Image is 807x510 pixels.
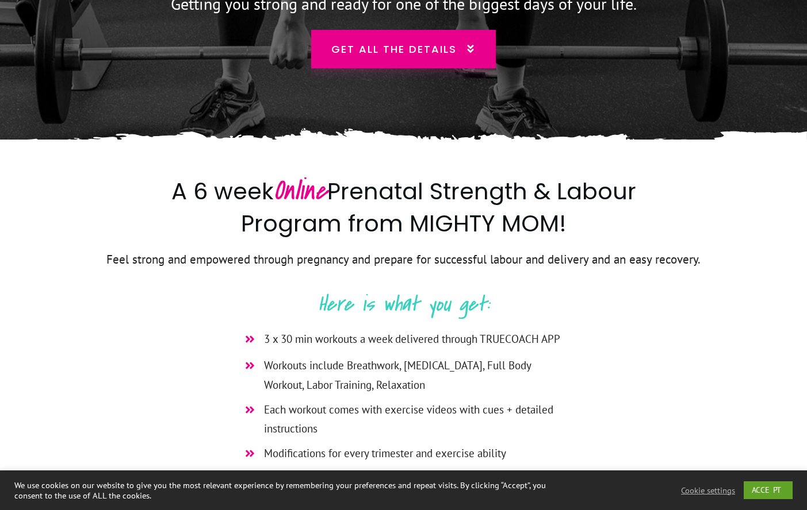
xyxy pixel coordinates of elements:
span: Each workout comes with exercise videos with cues + detailed instructions [264,400,569,439]
span: Workouts include Breathwork, [MEDICAL_DATA], Full Body Workout, Labor Training, Relaxation [264,356,569,395]
p: Here is what you get: [59,285,748,324]
span: Modifications for every trimester and exercise ability [264,444,506,463]
p: Feel strong and empowered through pregnancy and prepare for successful labour and delivery and an... [59,249,748,284]
a: Get all the details [311,30,496,68]
a: Cookie settings [681,485,735,496]
a: ACCEPT [744,481,793,499]
h2: A 6 week Prenatal Strength & Labour Program from MIGHTY MOM! [152,175,655,248]
div: We use cookies on our website to give you the most relevant experience by remembering your prefer... [14,480,559,501]
span: Online [274,171,327,210]
span: Get all the details [331,41,457,57]
span: 3 x 30 min workouts a week delivered through TRUECOACH APP [264,330,560,349]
